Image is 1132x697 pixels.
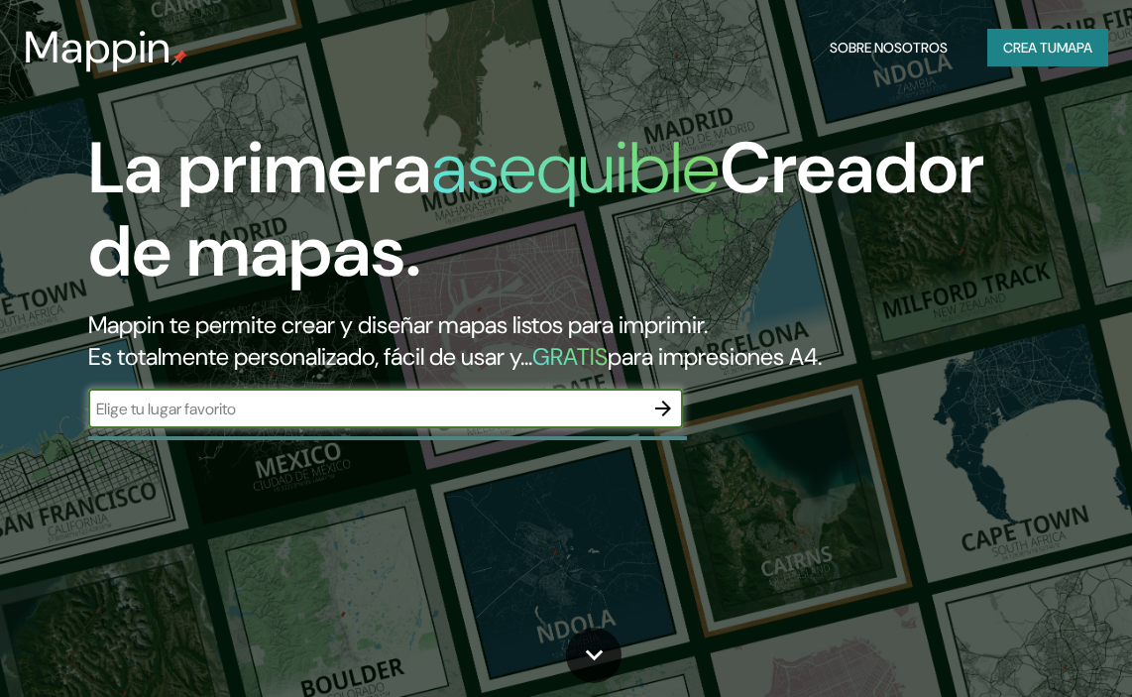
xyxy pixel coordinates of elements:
button: Sobre nosotros [822,29,956,66]
font: asequible [431,122,720,214]
font: mapa [1057,39,1092,57]
font: La primera [88,122,431,214]
font: Creador de mapas. [88,122,984,297]
font: Es totalmente personalizado, fácil de usar y... [88,341,532,372]
font: Crea tu [1003,39,1057,57]
input: Elige tu lugar favorito [88,398,643,420]
font: GRATIS [532,341,608,372]
button: Crea tumapa [987,29,1108,66]
font: Sobre nosotros [830,39,948,57]
font: para impresiones A4. [608,341,822,372]
font: Mappin te permite crear y diseñar mapas listos para imprimir. [88,309,708,340]
font: Mappin [24,19,171,76]
img: pin de mapeo [171,50,187,65]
